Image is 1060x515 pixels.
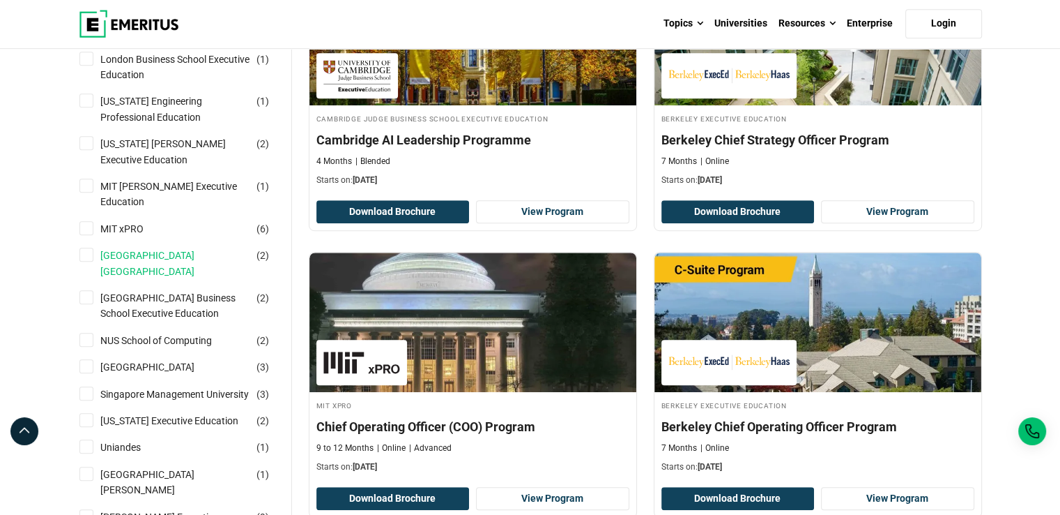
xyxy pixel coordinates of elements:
span: [DATE] [353,462,377,472]
h4: Berkeley Executive Education [661,112,974,124]
span: [DATE] [698,175,722,185]
a: [US_STATE] [PERSON_NAME] Executive Education [100,136,278,167]
a: View Program [476,487,629,511]
p: 4 Months [316,156,352,167]
h4: Berkeley Chief Operating Officer Program [661,418,974,435]
a: [GEOGRAPHIC_DATA][PERSON_NAME] [100,467,278,498]
p: Starts on: [661,174,974,186]
img: MIT xPRO [323,347,400,378]
span: ( ) [256,52,269,67]
button: Download Brochure [316,487,470,511]
span: ( ) [256,136,269,151]
h4: Cambridge AI Leadership Programme [316,131,629,149]
span: ( ) [256,221,269,237]
p: Advanced [409,442,452,454]
button: Download Brochure [661,200,815,224]
a: London Business School Executive Education [100,52,278,83]
a: View Program [821,200,974,224]
h4: Berkeley Executive Education [661,399,974,411]
span: ( ) [256,467,269,482]
span: ( ) [256,179,269,194]
span: 2 [260,250,266,261]
img: Cambridge Judge Business School Executive Education [323,60,391,91]
span: 3 [260,389,266,400]
p: Online [700,442,729,454]
a: [GEOGRAPHIC_DATA] [100,359,222,375]
h4: MIT xPRO [316,399,629,411]
a: MIT xPRO [100,221,171,237]
span: 1 [260,96,266,107]
a: View Program [821,487,974,511]
span: ( ) [256,248,269,263]
span: 2 [260,138,266,149]
button: Download Brochure [316,200,470,224]
p: Starts on: [316,174,629,186]
span: ( ) [256,387,269,402]
a: View Program [476,200,629,224]
p: 9 to 12 Months [316,442,374,454]
a: [GEOGRAPHIC_DATA] Business School Executive Education [100,290,278,322]
span: [DATE] [353,175,377,185]
span: ( ) [256,359,269,375]
img: Berkeley Executive Education [668,60,790,91]
p: 7 Months [661,156,697,167]
span: ( ) [256,440,269,455]
a: [US_STATE] Executive Education [100,413,266,428]
p: 7 Months [661,442,697,454]
span: 1 [260,54,266,65]
span: 1 [260,181,266,192]
h4: Chief Operating Officer (COO) Program [316,418,629,435]
span: ( ) [256,290,269,306]
span: ( ) [256,413,269,428]
a: Login [905,9,982,38]
p: Starts on: [316,461,629,473]
p: Starts on: [661,461,974,473]
a: Leadership Course by MIT xPRO - September 23, 2025 MIT xPRO MIT xPRO Chief Operating Officer (COO... [309,253,636,480]
a: Uniandes [100,440,169,455]
a: [GEOGRAPHIC_DATA] [GEOGRAPHIC_DATA] [100,248,278,279]
a: MIT [PERSON_NAME] Executive Education [100,179,278,210]
p: Blended [355,156,390,167]
span: 1 [260,469,266,480]
a: NUS School of Computing [100,333,240,348]
span: ( ) [256,94,269,109]
img: Berkeley Executive Education [668,347,790,378]
img: Chief Operating Officer (COO) Program | Online Leadership Course [309,253,636,392]
a: Supply Chain and Operations Course by Berkeley Executive Education - September 23, 2025 Berkeley ... [654,253,981,480]
span: 2 [260,415,266,426]
span: [DATE] [698,462,722,472]
img: Berkeley Chief Operating Officer Program | Online Supply Chain and Operations Course [654,253,981,392]
a: [US_STATE] Engineering Professional Education [100,94,278,125]
h4: Cambridge Judge Business School Executive Education [316,112,629,124]
span: 3 [260,361,266,373]
span: 6 [260,223,266,234]
p: Online [700,156,729,167]
span: 1 [260,442,266,453]
button: Download Brochure [661,487,815,511]
a: Singapore Management University [100,387,277,402]
h4: Berkeley Chief Strategy Officer Program [661,131,974,149]
span: 2 [260,292,266,304]
p: Online [377,442,406,454]
span: 2 [260,335,266,346]
span: ( ) [256,333,269,348]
